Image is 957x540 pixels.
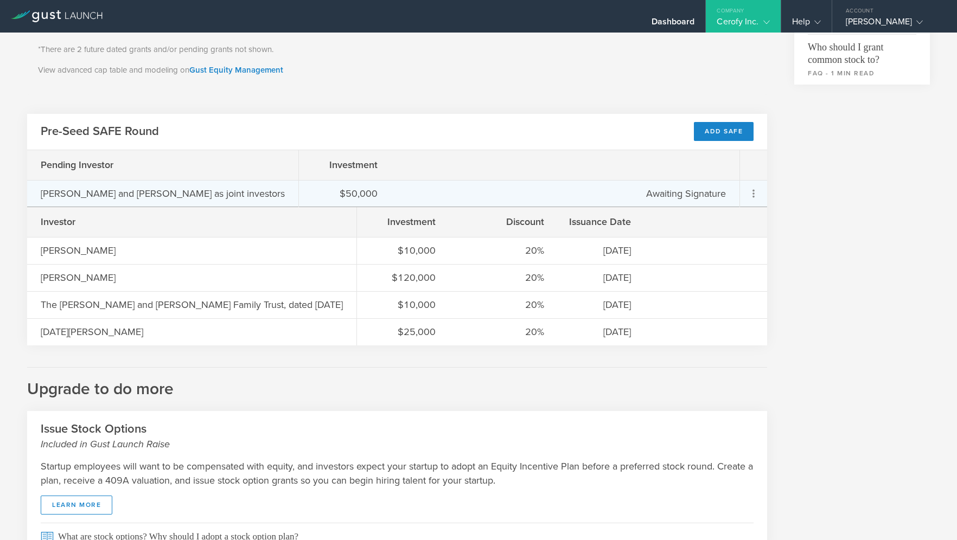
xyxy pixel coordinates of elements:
div: [DATE] [571,298,631,312]
a: Who should I grant common stock to?faq - 1 min read [794,34,930,85]
div: $25,000 [371,325,436,339]
small: Included in Gust Launch Raise [41,437,754,451]
div: $120,000 [371,271,436,285]
div: Investment [312,158,378,172]
div: Issuance Date [571,215,631,229]
div: Discount [463,215,544,229]
div: 20% [463,243,544,258]
p: View advanced cap table and modeling on [38,64,756,76]
h2: Upgrade to do more [27,367,767,400]
div: [PERSON_NAME] and [PERSON_NAME] as joint investors [41,187,285,201]
div: $50,000 [312,187,378,201]
h2: Issue Stock Options [41,421,754,451]
small: faq - 1 min read [808,68,916,78]
div: [DATE] [571,271,631,285]
div: [DATE] [571,325,631,339]
div: Investor [41,215,149,229]
span: Who should I grant common stock to? [808,34,916,66]
div: $10,000 [371,243,436,258]
div: [PERSON_NAME] [41,271,149,285]
div: [PERSON_NAME] [846,16,938,33]
div: [DATE][PERSON_NAME] [41,325,149,339]
a: learn more [41,496,112,515]
div: 20% [463,298,544,312]
div: Help [792,16,821,33]
div: Investment [371,215,436,229]
div: Dashboard [652,16,695,33]
div: $10,000 [371,298,436,312]
a: Gust Equity Management [189,65,283,75]
div: Add SAFE [694,122,754,141]
div: The [PERSON_NAME] and [PERSON_NAME] Family Trust, dated [DATE] [41,298,343,312]
div: 20% [463,271,544,285]
p: Startup employees will want to be compensated with equity, and investors expect your startup to a... [41,459,754,487]
div: Pending Investor [41,158,149,172]
p: *There are 2 future dated grants and/or pending grants not shown. [38,43,756,56]
div: Cerofy Inc. [717,16,769,33]
div: 20% [463,325,544,339]
span: Awaiting Signature [646,188,726,200]
div: [DATE] [571,243,631,258]
div: [PERSON_NAME] [41,243,149,258]
h2: Pre-Seed SAFE Round [41,124,159,139]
